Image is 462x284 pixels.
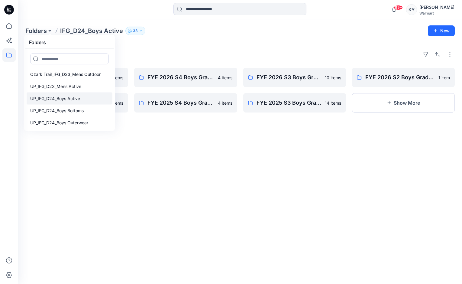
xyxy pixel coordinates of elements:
p: IFG_D24_Boys Active [60,27,123,35]
a: Folders [25,27,47,35]
p: 15 items [107,74,123,81]
p: 14 items [325,100,341,106]
p: UP_IFG_D24_Boys Outerwear [30,119,88,126]
span: 99+ [394,5,403,10]
p: 10 items [325,74,341,81]
p: UP_IFG_D23_Mens Active [30,83,81,90]
p: UP_IFG_D24_Boys Bottoms [30,107,84,114]
p: 33 [133,28,138,34]
a: FYE 2026 S2 Boys Grade/Jump size review1 item [352,68,455,87]
p: FYE 2025 S3 Boys Grade/Jump size review [257,99,321,107]
p: 1 item [438,74,450,81]
a: UP_IFG_D24_Boys Bottoms [27,105,112,117]
a: FYE 2026 S4 Boys Grade/Jump size review4 items [134,68,237,87]
button: New [428,25,455,36]
p: 4 items [218,100,232,106]
div: Walmart [419,11,454,15]
p: 4 items [218,74,232,81]
button: 33 [125,27,145,35]
button: Show More [352,93,455,113]
p: Ozark Trail_IFG_D23_Mens Outdoor [30,71,101,78]
p: FYE 2025 S4 Boys Grade/Jump size review [147,99,214,107]
a: UP_IFG_D23_Mens Active [27,80,112,93]
p: FYE 2026 S4 Boys Grade/Jump size review [147,73,214,82]
a: FYE 2025 S4 Boys Grade/Jump size review4 items [134,93,237,113]
p: 11 items [108,100,123,106]
div: [PERSON_NAME] [419,4,454,11]
a: Ozark Trail_IFG_D23_Mens Outdoor [27,68,112,80]
p: FYE 2026 S2 Boys Grade/Jump size review [365,73,435,82]
a: UP_IFG_D24_Boys Outerwear [27,117,112,129]
a: FYE 2026 S3 Boys Grade/Jump size review10 items [243,68,346,87]
h5: Folders [25,36,50,48]
div: KY [406,4,417,15]
p: FYE 2026 S3 Boys Grade/Jump size review [257,73,321,82]
a: FYE 2025 S3 Boys Grade/Jump size review14 items [243,93,346,113]
a: UP_IFG_D24_Boys Active [27,93,112,105]
p: UP_IFG_D24_Boys Active [30,95,80,102]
